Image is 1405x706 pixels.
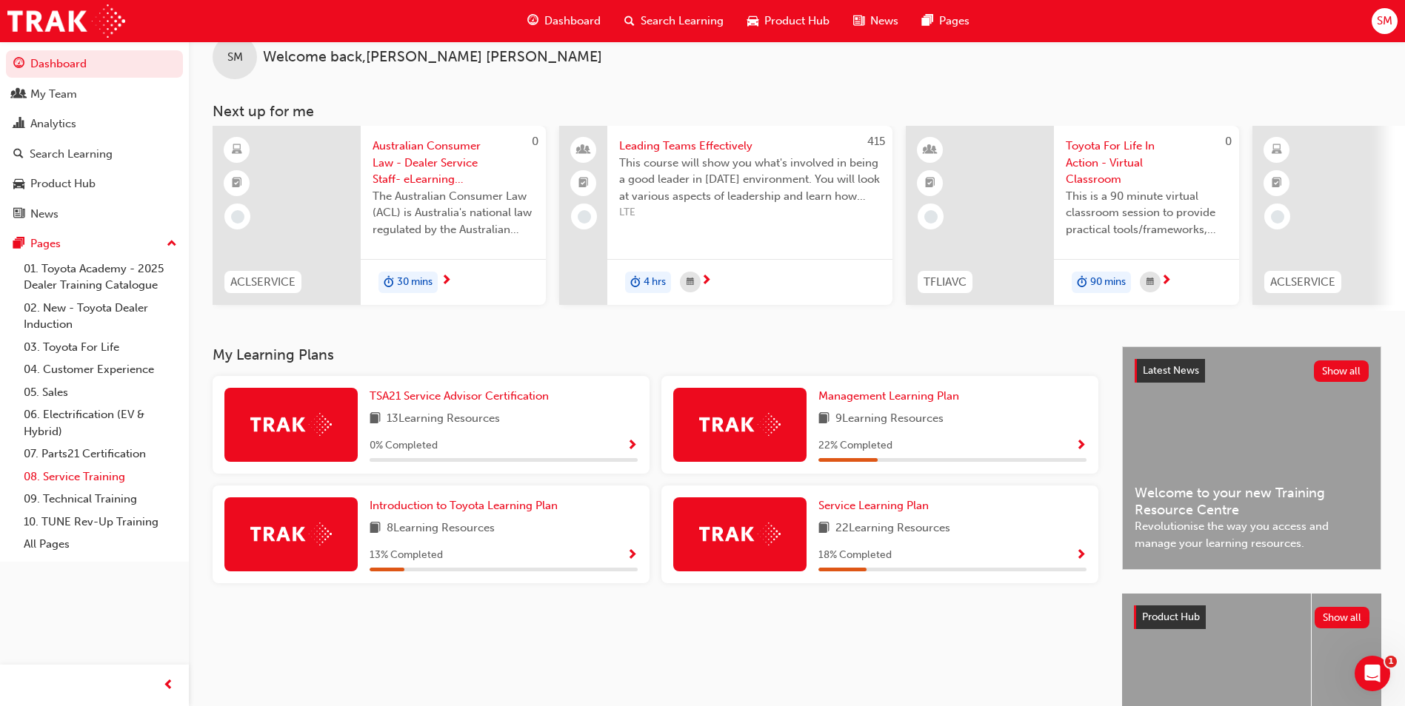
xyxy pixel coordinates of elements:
[18,336,183,359] a: 03. Toyota For Life
[853,12,864,30] span: news-icon
[1270,274,1335,291] span: ACLSERVICE
[699,413,781,436] img: Trak
[1142,611,1200,623] span: Product Hub
[735,6,841,36] a: car-iconProduct Hub
[818,410,830,428] span: book-icon
[6,230,183,258] button: Pages
[818,497,935,514] a: Service Learning Plan
[644,274,666,291] span: 4 hrs
[387,520,495,538] span: 8 Learning Resources
[227,49,243,66] span: SM
[1272,174,1282,193] span: booktick-icon
[370,410,381,428] span: book-icon
[1271,210,1284,223] span: learningRecordVerb_NONE-icon
[818,389,959,403] span: Management Learning Plan
[641,13,724,30] span: Search Learning
[13,118,24,131] span: chart-icon
[18,403,183,443] a: 06. Electrification (EV & Hybrid)
[527,12,538,30] span: guage-icon
[370,499,558,512] span: Introduction to Toyota Learning Plan
[701,275,712,288] span: next-icon
[870,13,898,30] span: News
[532,135,538,148] span: 0
[384,273,394,292] span: duration-icon
[30,115,76,132] div: Analytics
[818,388,965,405] a: Management Learning Plan
[6,110,183,138] a: Analytics
[30,175,96,192] div: Product Hub
[624,12,635,30] span: search-icon
[910,6,981,36] a: pages-iconPages
[1066,138,1227,188] span: Toyota For Life In Action - Virtual Classroom
[925,174,935,193] span: booktick-icon
[1314,360,1369,382] button: Show all
[13,238,24,251] span: pages-icon
[18,258,183,297] a: 01. Toyota Academy - 2025 Dealer Training Catalogue
[1075,440,1087,453] span: Show Progress
[231,210,244,223] span: learningRecordVerb_NONE-icon
[13,208,24,221] span: news-icon
[7,4,125,38] img: Trak
[764,13,830,30] span: Product Hub
[232,174,242,193] span: booktick-icon
[818,520,830,538] span: book-icon
[630,273,641,292] span: duration-icon
[370,388,555,405] a: TSA21 Service Advisor Certification
[687,273,694,292] span: calendar-icon
[6,47,183,230] button: DashboardMy TeamAnalyticsSearch LearningProduct HubNews
[30,86,77,103] div: My Team
[1143,364,1199,377] span: Latest News
[627,546,638,565] button: Show Progress
[18,533,183,556] a: All Pages
[1135,485,1369,518] span: Welcome to your new Training Resource Centre
[906,126,1239,305] a: 0TFLIAVCToyota For Life In Action - Virtual ClassroomThis is a 90 minute virtual classroom sessio...
[370,437,438,454] span: 0 % Completed
[18,488,183,511] a: 09. Technical Training
[578,174,589,193] span: booktick-icon
[1066,188,1227,238] span: This is a 90 minute virtual classroom session to provide practical tools/frameworks, behaviours a...
[213,346,1098,363] h3: My Learning Plans
[13,88,24,101] span: people-icon
[441,275,452,288] span: next-icon
[867,135,885,148] span: 415
[30,206,59,223] div: News
[1272,141,1282,160] span: learningResourceType_ELEARNING-icon
[163,676,174,695] span: prev-icon
[397,274,433,291] span: 30 mins
[544,13,601,30] span: Dashboard
[627,549,638,562] span: Show Progress
[515,6,613,36] a: guage-iconDashboard
[250,413,332,436] img: Trak
[1135,359,1369,383] a: Latest NewsShow all
[835,410,944,428] span: 9 Learning Resources
[619,204,881,221] span: LTE
[30,146,113,163] div: Search Learning
[167,235,177,254] span: up-icon
[30,235,61,252] div: Pages
[13,178,24,191] span: car-icon
[18,358,183,381] a: 04. Customer Experience
[747,12,758,30] span: car-icon
[1134,605,1369,629] a: Product HubShow all
[818,437,892,454] span: 22 % Completed
[939,13,970,30] span: Pages
[18,297,183,336] a: 02. New - Toyota Dealer Induction
[370,389,549,403] span: TSA21 Service Advisor Certification
[1147,273,1154,292] span: calendar-icon
[230,274,296,291] span: ACLSERVICE
[1315,607,1370,628] button: Show all
[6,81,183,108] a: My Team
[18,511,183,534] a: 10. TUNE Rev-Up Training
[627,437,638,455] button: Show Progress
[1377,13,1392,30] span: SM
[619,155,881,205] span: This course will show you what's involved in being a good leader in [DATE] environment. You will ...
[373,188,534,238] span: The Australian Consumer Law (ACL) is Australia's national law regulated by the Australian Competi...
[1135,518,1369,551] span: Revolutionise the way you access and manage your learning resources.
[924,210,938,223] span: learningRecordVerb_NONE-icon
[6,141,183,168] a: Search Learning
[13,58,24,71] span: guage-icon
[578,210,591,223] span: learningRecordVerb_NONE-icon
[619,138,881,155] span: Leading Teams Effectively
